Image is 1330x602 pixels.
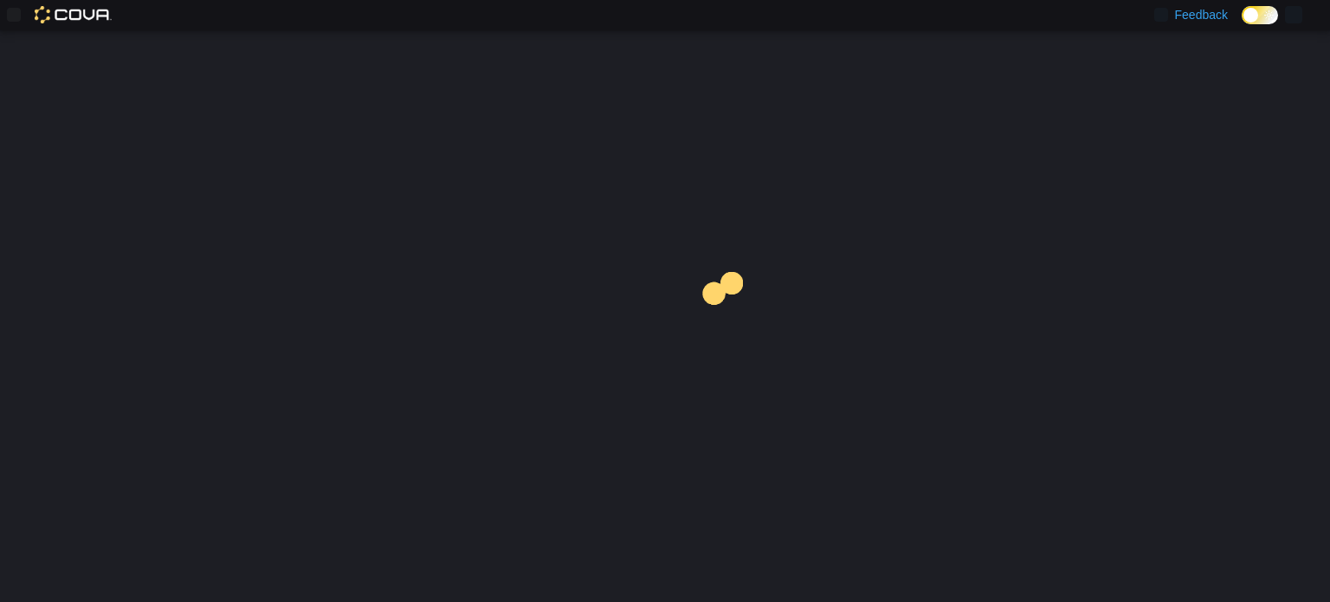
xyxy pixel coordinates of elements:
img: Cova [35,6,112,23]
input: Dark Mode [1242,6,1278,24]
img: cova-loader [665,259,795,389]
span: Feedback [1175,6,1228,23]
